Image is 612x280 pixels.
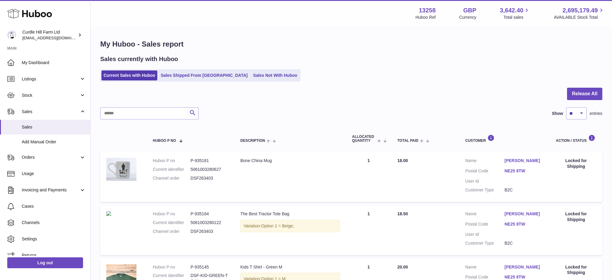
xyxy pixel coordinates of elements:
dt: Huboo P no [153,211,191,217]
span: Description [240,139,265,143]
dd: B2C [505,187,544,193]
a: Sales Not With Huboo [251,70,299,80]
dt: Name [465,211,505,218]
span: Add Manual Order [22,139,86,145]
span: Cases [22,203,86,209]
dt: User Id [465,178,505,184]
a: [PERSON_NAME] [505,211,544,217]
span: Sales [22,109,79,115]
span: Settings [22,236,86,242]
a: [PERSON_NAME] [505,264,544,270]
span: Stock [22,93,79,98]
strong: GBP [463,6,476,15]
td: 1 [346,205,391,255]
span: Orders [22,155,79,160]
span: Total paid [397,139,418,143]
a: 3,642.40 Total sales [500,6,530,20]
dt: Huboo P no [153,158,191,164]
span: Channels [22,220,86,226]
span: My Dashboard [22,60,86,66]
dd: P-935164 [191,211,228,217]
span: AVAILABLE Stock Total [554,15,605,20]
img: tractor-bag.jpg [106,211,111,216]
dt: Channel order [153,175,191,181]
a: Sales Shipped From [GEOGRAPHIC_DATA] [159,70,250,80]
span: 18.50 [397,211,408,216]
dt: Customer Type [465,187,505,193]
span: Total sales [503,15,530,20]
span: Usage [22,171,86,177]
span: entries [590,111,602,116]
a: 2,695,179.49 AVAILABLE Stock Total [554,6,605,20]
dd: P-935181 [191,158,228,164]
dt: Current identifier [153,220,191,226]
a: NE25 8TW [505,168,544,174]
button: Release All [567,88,602,100]
a: Current Sales with Huboo [101,70,157,80]
div: The Best Tractor Tote Bag [240,211,340,217]
span: [EMAIL_ADDRESS][DOMAIN_NAME] [22,35,89,40]
dt: Channel order [153,229,191,234]
dt: Postal Code [465,221,505,229]
dt: User Id [465,232,505,237]
div: Currency [459,15,476,20]
a: [PERSON_NAME] [505,158,544,164]
a: NE25 8TW [505,274,544,280]
div: Locked for Shipping [556,211,596,223]
div: Curdle Hill Farm Ltd [22,29,77,41]
div: Huboo Ref [415,15,436,20]
span: Sales [22,124,86,130]
label: Show [552,111,563,116]
span: ALLOCATED Quantity [352,135,376,143]
dd: P-935145 [191,264,228,270]
dd: DSF263403 [191,229,228,234]
span: Listings [22,76,79,82]
div: Kids T Shirt - Green M [240,264,340,270]
dt: Name [465,264,505,272]
div: Customer [465,135,544,143]
div: Locked for Shipping [556,264,596,276]
img: 132581705942519.jpg [106,158,136,181]
img: internalAdmin-13258@internal.huboo.com [7,31,16,40]
dt: Current identifier [153,167,191,172]
dt: Postal Code [465,168,505,175]
div: Variation: [240,220,340,232]
h1: My Huboo - Sales report [100,39,602,49]
span: 3,642.40 [500,6,524,15]
dt: Huboo P no [153,264,191,270]
div: Locked for Shipping [556,158,596,169]
dt: Name [465,158,505,165]
div: Bone China Mug [240,158,340,164]
dd: DSF263403 [191,175,228,181]
span: 20.00 [397,265,408,269]
dd: 5061003280627 [191,167,228,172]
div: Action / Status [556,135,596,143]
span: Invoicing and Payments [22,187,79,193]
span: Option 1 = Beige; [261,223,294,228]
span: 2,695,179.49 [562,6,598,15]
a: Log out [7,257,83,268]
h2: Sales currently with Huboo [100,55,178,63]
dd: B2C [505,240,544,246]
span: Huboo P no [153,139,176,143]
dd: 5061003280122 [191,220,228,226]
strong: 13258 [419,6,436,15]
span: 18.00 [397,158,408,163]
a: NE25 8TW [505,221,544,227]
dt: Customer Type [465,240,505,246]
span: Returns [22,252,86,258]
td: 1 [346,152,391,202]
